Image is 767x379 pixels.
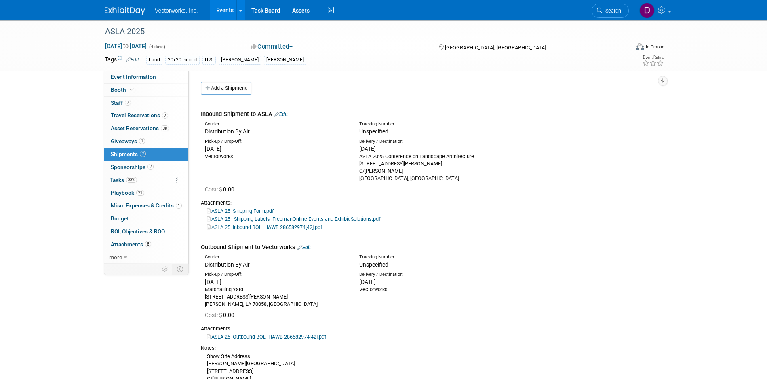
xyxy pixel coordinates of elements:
[205,153,347,160] div: Vectorworks
[104,71,188,83] a: Event Information
[359,145,501,153] div: [DATE]
[201,82,251,95] a: Add a Shipment
[359,153,501,182] div: ASLA 2025 Conference on Landscape Architecture [STREET_ADDRESS][PERSON_NAME] C/[PERSON_NAME] [GEO...
[359,138,501,145] div: Delivery / Destination:
[147,164,154,170] span: 2
[359,128,388,135] span: Unspecified
[104,186,188,199] a: Playbook21
[111,164,154,170] span: Sponsorships
[642,55,664,59] div: Event Rating
[110,177,137,183] span: Tasks
[359,261,388,268] span: Unspecified
[202,56,216,64] div: U.S.
[205,271,347,278] div: Pick-up / Drop-Off:
[111,87,135,93] span: Booth
[111,74,156,80] span: Event Information
[359,121,540,127] div: Tracking Number:
[205,260,347,269] div: Distribution By Air
[207,224,322,230] a: ASLA 25_Inbound BOL_HAWB 286582974[42].pdf
[205,278,347,286] div: [DATE]
[111,189,144,196] span: Playbook
[104,251,188,264] a: more
[359,254,540,260] div: Tracking Number:
[140,151,146,157] span: 2
[205,186,238,193] span: 0.00
[126,57,139,63] a: Edit
[359,271,501,278] div: Delivery / Destination:
[111,138,145,144] span: Giveaways
[104,174,188,186] a: Tasks33%
[111,202,182,209] span: Misc. Expenses & Credits
[636,43,644,50] img: Format-Inperson.png
[104,225,188,238] a: ROI, Objectives & ROO
[207,208,274,214] a: ASLA 25_Shipping Form.pdf
[105,7,145,15] img: ExhibitDay
[603,8,621,14] span: Search
[139,138,145,144] span: 1
[205,286,347,308] div: Marshalling Yard [STREET_ADDRESS][PERSON_NAME] [PERSON_NAME], LA 70058, [GEOGRAPHIC_DATA]
[102,24,617,39] div: ASLA 2025
[145,241,151,247] span: 8
[172,264,189,274] td: Toggle Event Tabs
[445,44,546,51] span: [GEOGRAPHIC_DATA], [GEOGRAPHIC_DATA]
[130,87,134,92] i: Booth reservation complete
[264,56,306,64] div: [PERSON_NAME]
[205,121,347,127] div: Courier:
[104,97,188,109] a: Staff7
[581,42,664,54] div: Event Format
[104,148,188,161] a: Shipments2
[207,216,380,222] a: ASLA 25_ Shipping Labels_FreemanOnline Events and Exhibit Solutions.pdf
[104,238,188,251] a: Attachments8
[146,56,162,64] div: Land
[111,228,165,235] span: ROI, Objectives & ROO
[639,3,655,18] img: Don Hall
[105,55,139,65] td: Tags
[165,56,200,64] div: 20x20 exhibit
[104,109,188,122] a: Travel Reservations7
[111,112,168,119] span: Travel Reservations
[201,345,656,352] div: Notes:
[201,325,656,332] div: Attachments:
[104,199,188,212] a: Misc. Expenses & Credits1
[104,135,188,148] a: Giveaways1
[219,56,261,64] div: [PERSON_NAME]
[205,127,347,136] div: Distribution By Air
[104,122,188,135] a: Asset Reservations38
[207,334,326,340] a: ASLA 25_Outbound BOL_HAWB 286582974[42].pdf
[201,243,656,252] div: Outbound Shipment to Vectorworks
[148,44,165,49] span: (4 days)
[111,100,131,106] span: Staff
[126,177,137,183] span: 33%
[205,138,347,145] div: Pick-up / Drop-Off:
[297,244,311,250] a: Edit
[205,254,347,260] div: Courier:
[125,100,131,106] span: 7
[205,312,238,318] span: 0.00
[155,7,198,14] span: Vectorworks, Inc.
[158,264,172,274] td: Personalize Event Tab Strip
[111,241,151,248] span: Attachments
[248,42,296,51] button: Committed
[104,212,188,225] a: Budget
[176,203,182,209] span: 1
[645,44,664,50] div: In-Person
[161,125,169,131] span: 38
[205,186,223,193] span: Cost: $
[104,84,188,96] a: Booth
[105,42,147,50] span: [DATE] [DATE]
[592,4,629,18] a: Search
[111,151,146,157] span: Shipments
[359,278,501,286] div: [DATE]
[104,161,188,174] a: Sponsorships2
[205,145,347,153] div: [DATE]
[122,43,130,49] span: to
[201,199,656,207] div: Attachments:
[359,286,501,293] div: Vectorworks
[205,312,223,318] span: Cost: $
[201,110,656,119] div: Inbound Shipment to ASLA
[109,254,122,260] span: more
[136,190,144,196] span: 21
[111,125,169,131] span: Asset Reservations
[111,215,129,222] span: Budget
[274,111,288,117] a: Edit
